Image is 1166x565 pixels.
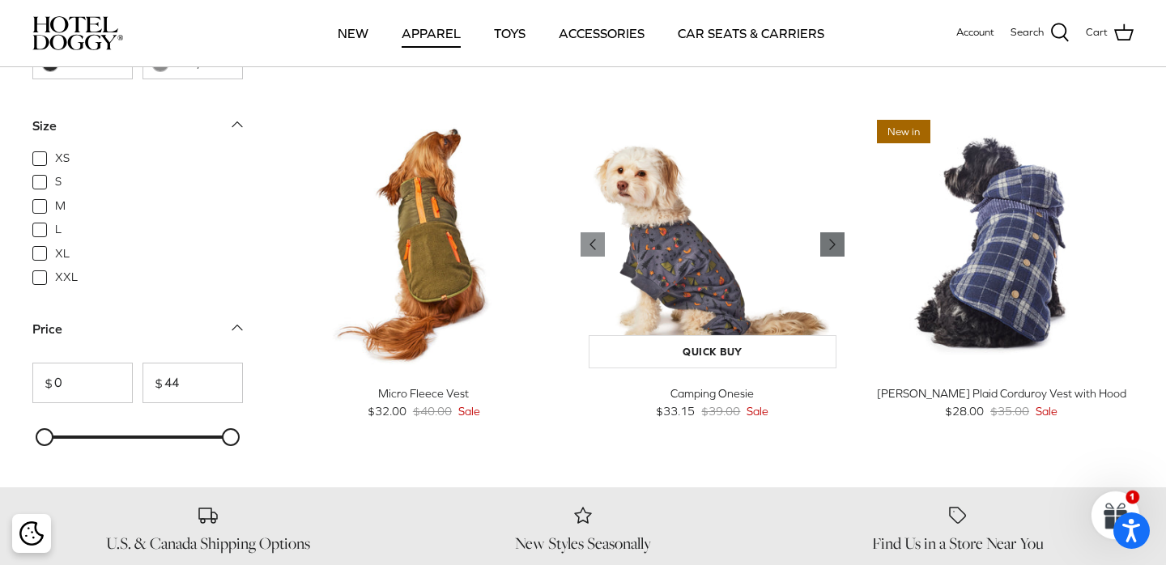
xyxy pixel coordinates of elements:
[663,6,839,61] a: CAR SEATS & CARRIERS
[783,533,1134,554] h6: Find Us in a Store Near You
[869,112,1134,376] a: Melton Plaid Corduroy Vest with Hood
[32,316,243,353] a: Price
[143,363,243,404] input: To
[869,384,1134,421] a: [PERSON_NAME] Plaid Corduroy Vest with Hood $28.00 $35.00 Sale
[820,232,845,257] a: Previous
[19,521,44,546] img: Cookie policy
[990,402,1029,420] span: $35.00
[55,246,70,262] span: XL
[323,6,383,61] a: NEW
[1011,24,1044,41] span: Search
[55,151,70,167] span: XS
[32,319,62,340] div: Price
[656,402,695,420] span: $33.15
[240,6,921,61] div: Primary navigation
[368,402,406,420] span: $32.00
[413,402,452,420] span: $40.00
[32,533,383,554] h6: U.S. & Canada Shipping Options
[701,402,740,420] span: $39.00
[1086,24,1108,41] span: Cart
[747,402,768,420] span: Sale
[581,384,845,421] a: Camping Onesie $33.15 $39.00 Sale
[479,6,540,61] a: TOYS
[581,112,845,376] a: Camping Onesie
[581,232,605,257] a: Previous
[55,222,62,238] span: L
[32,16,123,50] img: hoteldoggycom
[32,503,383,554] a: U.S. & Canada Shipping Options
[407,533,758,554] h6: New Styles Seasonally
[17,520,45,548] button: Cookie policy
[300,120,357,143] span: 20% off
[945,402,984,420] span: $28.00
[1011,23,1070,44] a: Search
[32,363,133,404] input: From
[544,6,659,61] a: ACCESSORIES
[1036,402,1057,420] span: Sale
[1086,23,1134,44] a: Cart
[32,113,243,150] a: Size
[387,6,475,61] a: APPAREL
[55,174,62,190] span: S
[143,376,163,389] span: $
[877,120,930,143] span: New in
[55,270,78,286] span: XXL
[12,514,51,553] div: Cookie policy
[589,120,646,143] span: 15% off
[291,112,556,376] a: Micro Fleece Vest
[33,376,53,389] span: $
[581,384,845,402] div: Camping Onesie
[956,24,994,41] a: Account
[458,402,480,420] span: Sale
[55,198,66,215] span: M
[589,335,837,368] a: Quick buy
[32,116,57,137] div: Size
[956,26,994,38] span: Account
[291,384,556,421] a: Micro Fleece Vest $32.00 $40.00 Sale
[783,503,1134,554] a: Find Us in a Store Near You
[869,384,1134,402] div: [PERSON_NAME] Plaid Corduroy Vest with Hood
[291,384,556,402] div: Micro Fleece Vest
